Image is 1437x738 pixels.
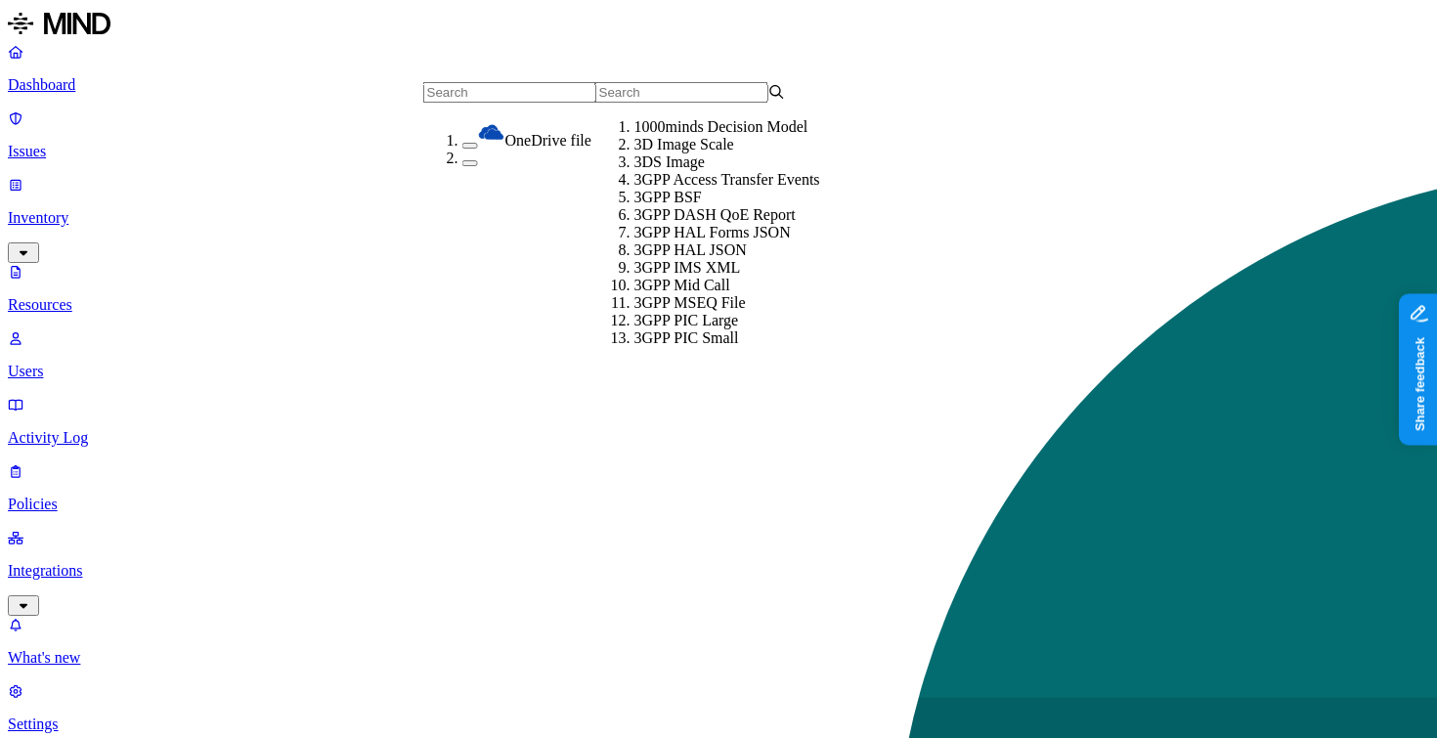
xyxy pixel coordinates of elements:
input: Search [595,82,768,103]
a: MIND [8,8,1429,43]
div: 3GPP PIC Large [634,312,825,329]
a: Policies [8,462,1429,513]
p: Users [8,363,1429,380]
div: 3GPP MSEQ File [634,294,825,312]
div: 3GPP HAL JSON [634,241,825,259]
div: 3D Image Scale [634,136,825,153]
a: Inventory [8,176,1429,260]
p: Issues [8,143,1429,160]
div: 3GPP Access Transfer Events [634,171,825,189]
a: What's new [8,616,1429,667]
p: Activity Log [8,429,1429,447]
a: Activity Log [8,396,1429,447]
p: Settings [8,716,1429,733]
a: Issues [8,109,1429,160]
p: Policies [8,496,1429,513]
a: Dashboard [8,43,1429,94]
p: Inventory [8,209,1429,227]
a: Users [8,329,1429,380]
div: 3GPP DASH QoE Report [634,206,825,224]
div: 3GPP HAL Forms JSON [634,224,825,241]
a: Integrations [8,529,1429,613]
div: 3GPP IMS XML [634,259,825,277]
div: 3DS Image [634,153,825,171]
a: Resources [8,263,1429,314]
p: Integrations [8,562,1429,580]
div: 3GPP BSF [634,189,825,206]
span: OneDrive file [505,132,591,149]
div: 1000minds Decision Model [634,118,825,136]
input: Search [423,82,596,103]
a: Settings [8,682,1429,733]
p: Dashboard [8,76,1429,94]
img: MIND [8,8,110,39]
p: Resources [8,296,1429,314]
div: 3GPP PIC Small [634,329,825,347]
div: 3GPP Mid Call [634,277,825,294]
img: onedrive.svg [478,118,505,146]
p: What's new [8,649,1429,667]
